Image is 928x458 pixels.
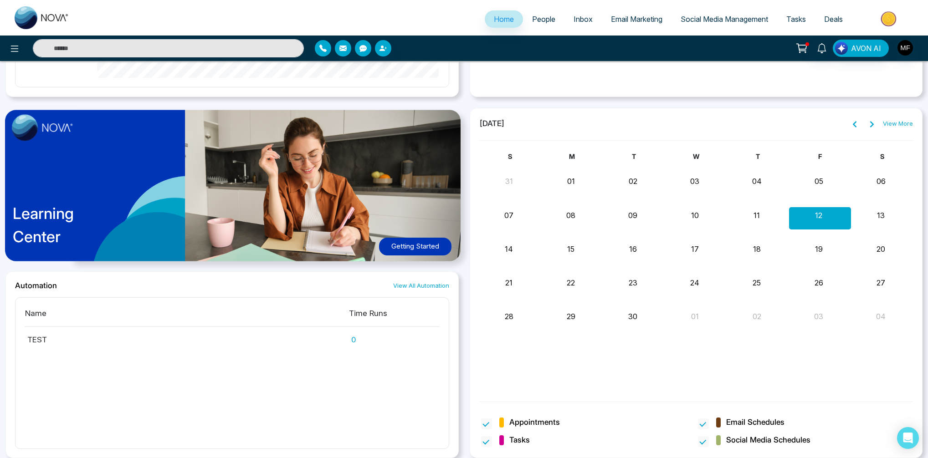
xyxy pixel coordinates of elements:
[509,417,560,428] span: Appointments
[505,176,513,187] button: 31
[815,244,823,254] button: 19
[632,153,636,160] span: T
[523,10,564,28] a: People
[786,15,806,24] span: Tasks
[851,43,881,54] span: AVON AI
[856,9,923,29] img: Market-place.gif
[880,153,884,160] span: S
[574,15,593,24] span: Inbox
[602,10,672,28] a: Email Marketing
[567,244,574,254] button: 15
[13,202,74,248] p: Learning Center
[824,15,843,24] span: Deals
[504,210,513,221] button: 07
[5,108,459,271] a: LearningCenterGetting Started
[877,277,885,288] button: 27
[485,10,523,28] a: Home
[532,15,555,24] span: People
[690,277,699,288] button: 24
[815,176,823,187] button: 05
[628,210,637,221] button: 09
[479,152,913,391] div: Month View
[815,10,852,28] a: Deals
[756,153,760,160] span: T
[564,10,602,28] a: Inbox
[777,10,815,28] a: Tasks
[726,434,810,446] span: Social Media Schedules
[15,6,69,29] img: Nova CRM Logo
[393,281,449,290] a: View All Automation
[897,40,913,56] img: User Avatar
[15,281,57,290] h2: Automation
[818,153,822,160] span: F
[833,40,889,57] button: AVON AI
[815,277,823,288] button: 26
[753,277,761,288] button: 25
[877,176,886,187] button: 06
[753,311,761,322] button: 02
[628,311,637,322] button: 30
[690,176,699,187] button: 03
[752,176,762,187] button: 04
[569,153,575,160] span: M
[672,10,777,28] a: Social Media Management
[877,210,885,221] button: 13
[349,327,440,346] td: 0
[494,15,514,24] span: Home
[25,307,349,327] th: Name
[505,244,513,254] button: 14
[693,153,699,160] span: W
[835,42,848,55] img: Lead Flow
[349,307,440,327] th: Time Runs
[12,115,73,141] img: image
[877,244,885,254] button: 20
[691,244,699,254] button: 17
[629,277,637,288] button: 23
[815,210,822,221] button: 12
[897,427,919,449] div: Open Intercom Messenger
[629,176,637,187] button: 02
[876,311,886,322] button: 04
[479,118,505,130] span: [DATE]
[629,244,637,254] button: 16
[567,311,575,322] button: 29
[566,210,575,221] button: 08
[567,277,575,288] button: 22
[508,153,512,160] span: S
[567,176,575,187] button: 01
[505,277,513,288] button: 21
[754,210,760,221] button: 11
[681,15,768,24] span: Social Media Management
[753,244,761,254] button: 18
[726,417,784,428] span: Email Schedules
[611,15,662,24] span: Email Marketing
[691,210,699,221] button: 10
[505,311,513,322] button: 28
[883,119,913,128] a: View More
[25,327,349,346] td: TEST
[509,434,530,446] span: Tasks
[379,238,451,255] button: Getting Started
[691,311,699,322] button: 01
[814,311,823,322] button: 03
